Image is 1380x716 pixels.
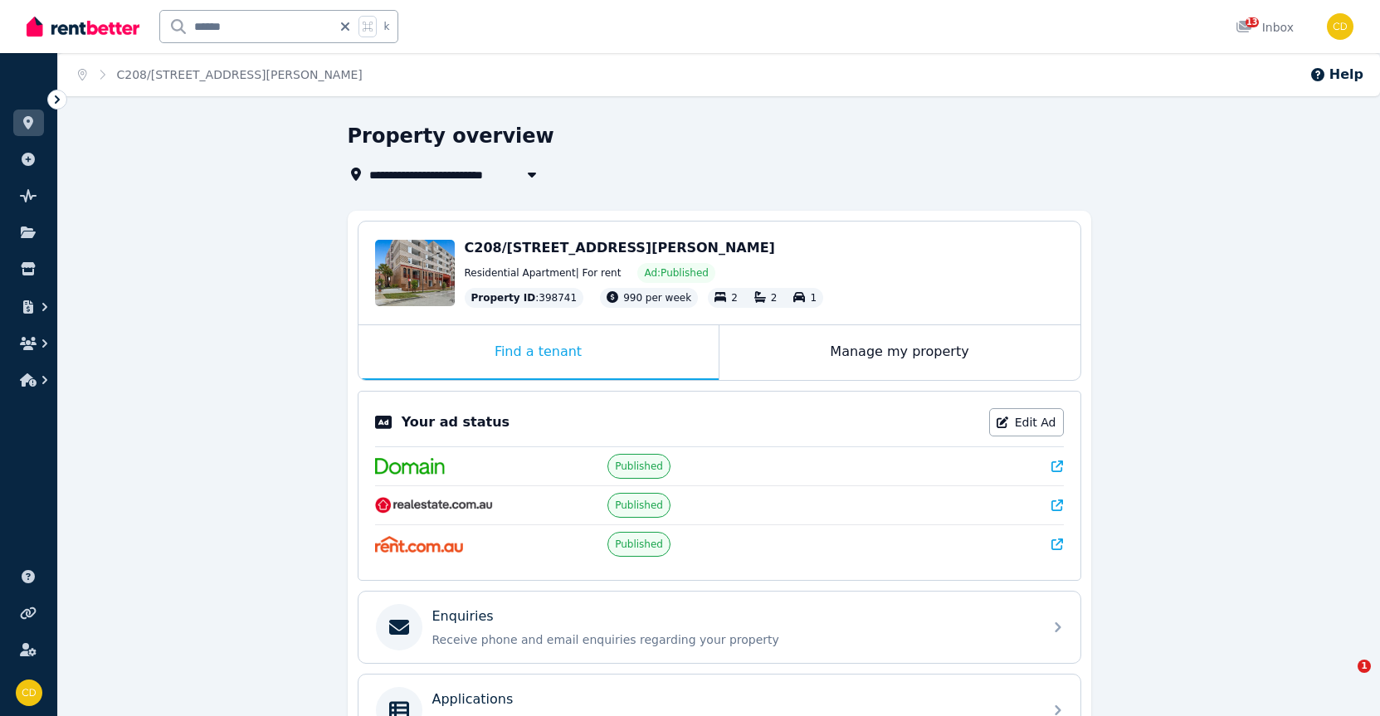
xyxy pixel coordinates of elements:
[1246,17,1259,27] span: 13
[432,631,1033,648] p: Receive phone and email enquiries regarding your property
[471,291,536,304] span: Property ID
[383,20,389,33] span: k
[615,460,663,473] span: Published
[1324,660,1363,699] iframe: Intercom live chat
[58,53,383,96] nav: Breadcrumb
[27,14,139,39] img: RentBetter
[117,68,363,81] a: C208/[STREET_ADDRESS][PERSON_NAME]
[1236,19,1294,36] div: Inbox
[375,458,445,475] img: Domain.com.au
[375,497,494,514] img: RealEstate.com.au
[623,292,691,304] span: 990 per week
[348,123,554,149] h1: Property overview
[1309,65,1363,85] button: Help
[989,408,1064,436] a: Edit Ad
[771,292,778,304] span: 2
[465,240,775,256] span: C208/[STREET_ADDRESS][PERSON_NAME]
[432,606,494,626] p: Enquiries
[731,292,738,304] span: 2
[358,592,1080,663] a: EnquiriesReceive phone and email enquiries regarding your property
[1358,660,1371,673] span: 1
[465,266,622,280] span: Residential Apartment | For rent
[615,499,663,512] span: Published
[358,325,719,380] div: Find a tenant
[375,536,464,553] img: Rent.com.au
[644,266,708,280] span: Ad: Published
[432,689,514,709] p: Applications
[615,538,663,551] span: Published
[719,325,1080,380] div: Manage my property
[402,412,510,432] p: Your ad status
[16,679,42,706] img: Chris Dimitropoulos
[1327,13,1353,40] img: Chris Dimitropoulos
[810,292,817,304] span: 1
[465,288,584,308] div: : 398741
